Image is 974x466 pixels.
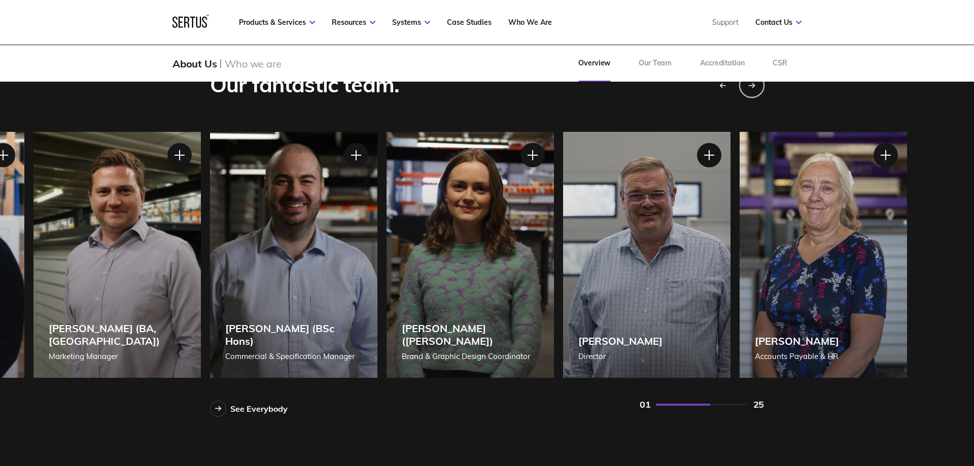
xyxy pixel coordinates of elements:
div: [PERSON_NAME] (BSc Hons) [225,322,362,347]
a: Resources [332,18,375,27]
a: Products & Services [239,18,315,27]
div: About Us [172,57,217,70]
div: Our fantastic team. [210,71,399,98]
div: See Everybody [230,404,288,414]
div: [PERSON_NAME] ([PERSON_NAME]) [402,322,539,347]
a: Case Studies [447,18,492,27]
a: Support [712,18,739,27]
a: Systems [392,18,430,27]
div: Commercial & Specification Manager [225,350,362,363]
div: 01 [640,399,650,410]
div: [PERSON_NAME] [578,335,663,347]
div: Previous slide [710,73,735,97]
div: Accounts Payable & HR [755,350,839,363]
div: Next slide [739,72,764,97]
a: CSR [758,45,802,82]
div: [PERSON_NAME] [755,335,839,347]
div: Brand & Graphic Design Coordinator [402,350,539,363]
div: Director [578,350,663,363]
a: Accreditation [686,45,758,82]
a: Our Team [624,45,686,82]
div: 25 [753,399,764,410]
div: Who we are [225,57,281,70]
a: Contact Us [755,18,802,27]
div: Marketing Manager [49,350,186,363]
a: Who We Are [508,18,552,27]
a: See Everybody [210,401,288,417]
div: [PERSON_NAME] (BA, [GEOGRAPHIC_DATA]) [49,322,186,347]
